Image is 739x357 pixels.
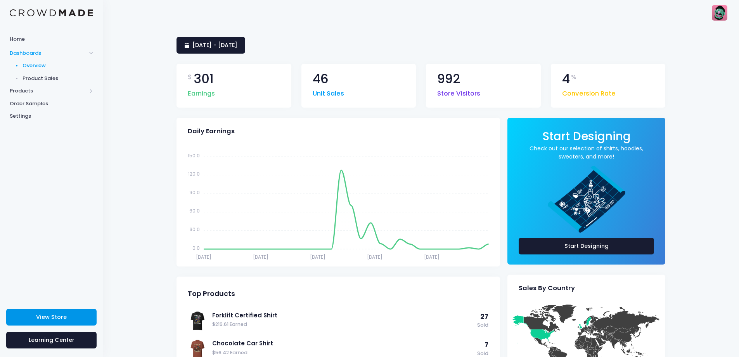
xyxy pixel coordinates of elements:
a: Check out our selection of shirts, hoodies, sweaters, and more! [519,145,654,161]
tspan: [DATE] [367,254,382,260]
span: Products [10,87,87,95]
span: 992 [437,73,460,85]
span: $219.61 Earned [212,321,473,328]
a: [DATE] - [DATE] [177,37,245,54]
span: $56.42 Earned [212,349,473,357]
span: 7 [485,340,488,350]
span: Sales By Country [519,284,575,292]
tspan: 150.0 [188,152,200,158]
span: % [571,73,576,82]
tspan: [DATE] [310,254,325,260]
span: Product Sales [22,75,93,82]
a: Chocolate Car Shirt [212,339,473,348]
span: Order Samples [10,100,93,108]
span: Top Products [188,290,235,298]
img: Logo [10,9,93,17]
span: Dashboards [10,49,87,57]
a: View Store [6,309,97,326]
tspan: [DATE] [196,254,211,260]
tspan: 120.0 [188,171,200,177]
span: Earnings [188,85,215,99]
a: Start Designing [542,135,631,142]
span: Learning Center [29,336,74,344]
a: Learning Center [6,332,97,348]
span: $ [188,73,192,82]
span: Sold [477,322,488,329]
span: Start Designing [542,128,631,144]
span: [DATE] - [DATE] [192,41,237,49]
tspan: 60.0 [189,207,200,214]
span: View Store [36,313,67,321]
tspan: 90.0 [189,189,200,195]
span: Store Visitors [437,85,480,99]
a: Forklift Certified Shirt [212,311,473,320]
span: Unit Sales [313,85,344,99]
span: Overview [22,62,93,70]
span: Conversion Rate [562,85,616,99]
tspan: [DATE] [253,254,268,260]
span: 301 [194,73,214,85]
span: 46 [313,73,329,85]
span: 4 [562,73,570,85]
tspan: [DATE] [424,254,440,260]
span: Daily Earnings [188,127,235,135]
img: User [712,5,727,21]
span: 27 [480,312,488,321]
span: Home [10,35,93,43]
tspan: 0.0 [192,244,200,251]
a: Start Designing [519,238,654,254]
tspan: 30.0 [190,226,200,233]
span: Settings [10,112,93,120]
